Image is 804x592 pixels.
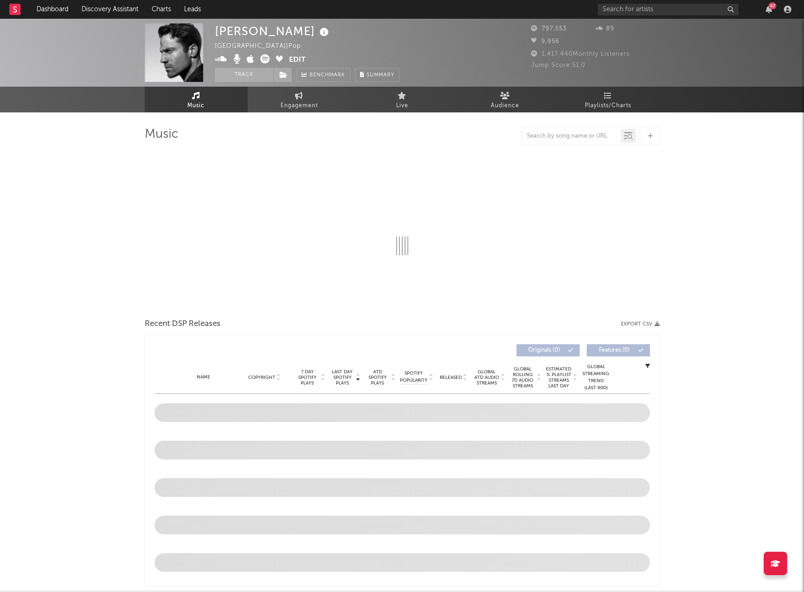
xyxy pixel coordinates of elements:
[296,68,350,82] a: Benchmark
[280,100,318,111] span: Engagement
[187,100,205,111] span: Music
[355,68,399,82] button: Summary
[582,363,610,392] div: Global Streaming Trend (Last 60D)
[215,68,273,82] button: Track
[546,366,572,389] span: Estimated % Playlist Streams Last Day
[145,318,221,330] span: Recent DSP Releases
[215,41,312,52] div: [GEOGRAPHIC_DATA] | Pop
[531,51,630,57] span: 1,417,440 Monthly Listeners
[557,87,660,112] a: Playlists/Charts
[145,87,248,112] a: Music
[330,369,355,386] span: Last Day Spotify Plays
[295,369,320,386] span: 7 Day Spotify Plays
[173,374,235,381] div: Name
[587,344,650,356] button: Features(0)
[595,26,614,32] span: 89
[454,87,557,112] a: Audience
[531,38,560,44] span: 9,956
[593,348,636,353] span: Features ( 0 )
[289,54,306,66] button: Edit
[400,370,428,384] span: Spotify Popularity
[365,369,390,386] span: ATD Spotify Plays
[766,6,772,13] button: 47
[510,366,536,389] span: Global Rolling 7D Audio Streams
[585,100,631,111] span: Playlists/Charts
[621,321,660,327] button: Export CSV
[310,70,345,81] span: Benchmark
[491,100,519,111] span: Audience
[248,375,275,380] span: Copyright
[522,133,621,140] input: Search by song name or URL
[531,62,585,68] span: Jump Score: 51.0
[768,2,776,9] div: 47
[248,87,351,112] a: Engagement
[523,348,566,353] span: Originals ( 0 )
[474,369,500,386] span: Global ATD Audio Streams
[351,87,454,112] a: Live
[440,375,462,380] span: Released
[396,100,408,111] span: Live
[367,73,394,78] span: Summary
[531,26,567,32] span: 797,553
[516,344,580,356] button: Originals(0)
[215,23,331,39] div: [PERSON_NAME]
[598,4,738,15] input: Search for artists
